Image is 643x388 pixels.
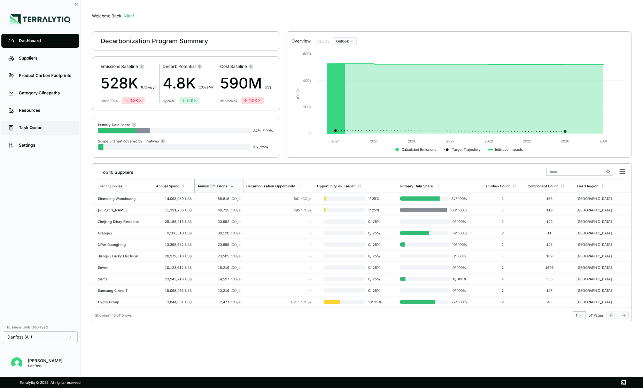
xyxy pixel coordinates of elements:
[156,219,192,224] div: 29,186,215
[231,219,241,224] span: tCO e
[450,254,467,258] span: 0 / 100 %
[243,98,262,103] div: 1.0K %
[98,265,142,270] div: Seven
[246,300,311,304] div: 1,211
[98,196,142,201] div: Shandong Wanchuang
[528,242,571,247] div: 143
[237,221,239,224] sub: 2
[197,196,241,201] div: 58,818
[528,184,558,188] div: Component Count
[220,64,271,69] div: Cost Baseline
[576,288,621,293] div: [GEOGRAPHIC_DATA]
[365,277,384,281] span: 0 / 25 %
[19,90,72,96] div: Category Glidepaths
[365,288,384,293] span: 0 / 25 %
[408,139,416,143] text: 2026
[365,219,384,224] span: 0 / 25 %
[301,300,311,304] span: tCO e
[101,72,156,94] div: 528K
[156,288,192,293] div: 15,068,463
[528,288,571,293] div: 127
[483,265,522,270] div: 2
[98,184,122,188] div: Tier 1 Supplier
[365,265,384,270] span: 0 / 25 %
[231,277,241,281] span: tCO e
[576,313,583,317] div: 1
[197,231,241,235] div: 30,120
[316,39,330,43] label: View by
[528,208,571,212] div: 119
[449,196,467,201] span: 82 / 100 %
[576,196,621,201] div: [GEOGRAPHIC_DATA]
[292,38,311,44] div: Overview
[576,208,621,212] div: [GEOGRAPHIC_DATA]
[197,265,241,270] div: 18,219
[483,231,522,235] div: 2
[246,288,311,293] div: -
[185,219,192,224] span: US$
[331,139,340,143] text: 2024
[259,145,269,149] span: / 25 %
[185,254,192,258] span: US$
[101,64,156,69] div: Emissions Baseline
[197,277,241,281] div: 14,597
[483,208,522,212] div: 1
[7,334,32,340] span: Danfoss (All)
[19,55,72,61] div: Suppliers
[495,147,523,152] text: Initiative Impacts
[333,37,357,45] button: Outlook
[449,231,467,235] span: 59 / 100 %
[141,85,156,89] span: t CO e/yr
[231,300,241,304] span: tCO e
[197,300,241,304] div: 12,477
[163,64,214,69] div: Decarb Potential
[156,265,192,270] div: 10,123,612
[246,208,311,212] div: 495
[156,184,179,188] div: Annual Spend
[147,87,149,90] sub: 2
[185,196,192,201] span: US$
[237,256,239,259] sub: 2
[98,288,142,293] div: Samsung C And T
[317,184,355,188] div: Opportunity vs. Target
[163,72,214,94] div: 4.8K
[237,279,239,282] sub: 2
[92,13,632,19] div: Welcome Back,
[589,313,604,317] span: of 1 Pages
[205,87,207,90] sub: 2
[237,198,239,201] sub: 2
[483,288,522,293] div: 2
[185,288,192,293] span: US$
[483,254,522,258] div: 1
[450,219,467,224] span: 0 / 100 %
[303,52,311,56] text: 600k
[185,300,192,304] span: US$
[365,208,384,212] span: 1 / 25 %
[3,323,78,331] div: Business Units Displayed
[365,254,384,258] span: 0 / 25 %
[197,242,241,247] div: 23,955
[576,300,621,304] div: [GEOGRAPHIC_DATA]
[197,219,241,224] div: 33,552
[246,231,311,235] div: -
[296,88,300,99] text: tCO e
[133,13,134,18] span: !
[95,313,132,317] div: Showing 1 - 10 of 10 rows
[449,242,467,247] span: 10 / 100 %
[246,277,311,281] div: -
[237,210,239,213] sub: 2
[365,196,384,201] span: 1 / 25 %
[19,125,72,131] div: Task Queue
[308,302,309,305] sub: 2
[246,196,311,201] div: 641
[11,357,22,368] img: Nitin Shetty
[528,265,571,270] div: 1696
[365,300,384,304] span: 10 / 25 %
[370,139,378,143] text: 2025
[163,99,175,103] div: by 2030
[156,231,192,235] div: 9,106,510
[483,219,522,224] div: 1
[237,233,239,236] sub: 2
[231,288,241,293] span: tCO e
[185,208,192,212] span: US$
